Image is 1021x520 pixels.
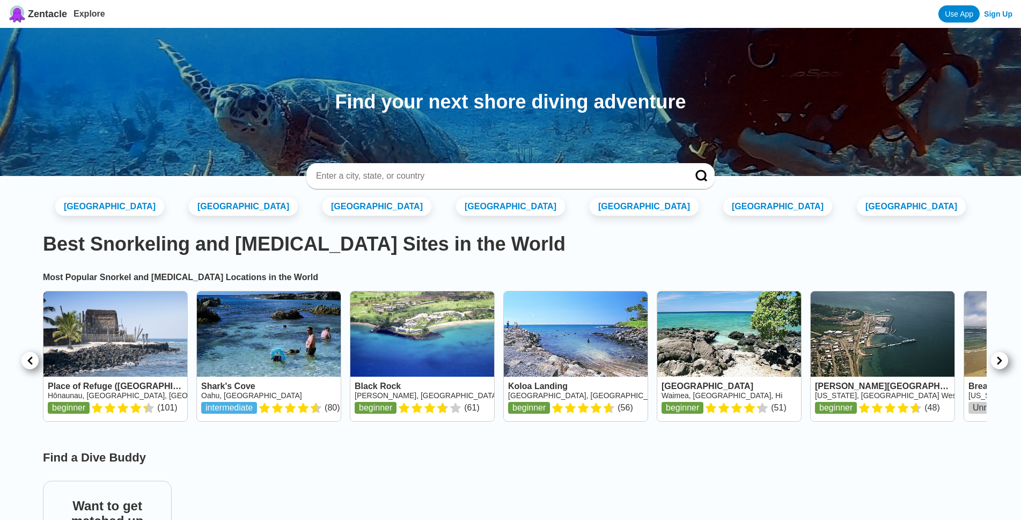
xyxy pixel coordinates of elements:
a: [GEOGRAPHIC_DATA] [590,197,699,216]
h2: Most Popular Snorkel and [MEDICAL_DATA] Locations in the World [43,273,978,282]
a: [GEOGRAPHIC_DATA] [189,197,298,216]
img: Zentacle logo [9,5,26,23]
a: [GEOGRAPHIC_DATA] [857,197,966,216]
img: left caret [24,354,36,367]
a: Explore [74,9,105,18]
a: Zentacle logoZentacle [9,5,67,23]
a: Use App [938,5,980,23]
img: right caret [993,354,1006,367]
a: [GEOGRAPHIC_DATA] [723,197,832,216]
h1: Best Snorkeling and [MEDICAL_DATA] Sites in the World [43,233,978,255]
a: [GEOGRAPHIC_DATA] [322,197,431,216]
a: Sign Up [984,10,1012,18]
input: Enter a city, state, or country [315,171,680,181]
h3: Find a Dive Buddy [34,451,987,465]
span: Zentacle [28,9,67,20]
a: [GEOGRAPHIC_DATA] [55,197,164,216]
a: [GEOGRAPHIC_DATA] [456,197,565,216]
